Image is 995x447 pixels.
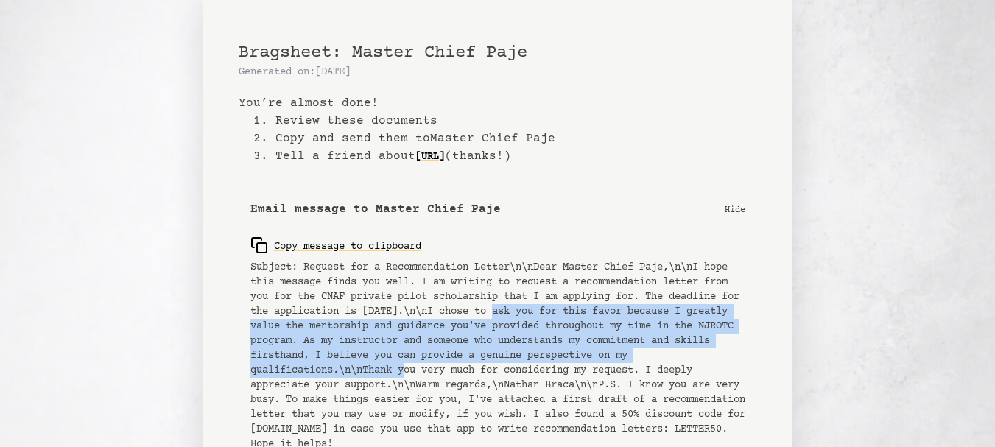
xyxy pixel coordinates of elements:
[253,147,757,165] li: 3. Tell a friend about (thanks!)
[253,112,757,130] li: 1. Review these documents
[239,94,757,112] b: You’re almost done!
[250,200,501,218] b: Email message to Master Chief Paje
[239,189,757,230] button: Email message to Master Chief Paje Hide
[239,65,757,80] p: Generated on: [DATE]
[250,230,421,260] button: Copy message to clipboard
[239,43,527,63] span: Bragsheet: Master Chief Paje
[415,145,445,169] a: [URL]
[250,236,421,254] div: Copy message to clipboard
[253,130,757,147] li: 2. Copy and send them to Master Chief Paje
[725,202,745,217] p: Hide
